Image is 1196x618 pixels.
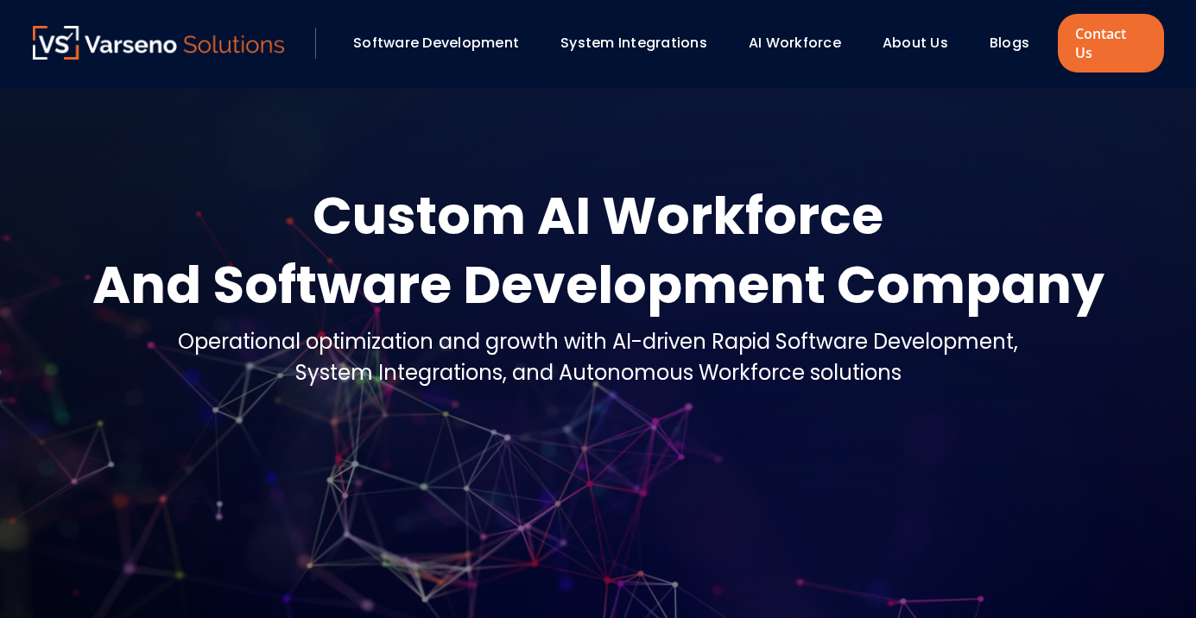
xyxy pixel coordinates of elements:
div: System Integrations [552,28,731,58]
a: About Us [883,33,948,53]
div: And Software Development Company [92,250,1104,319]
a: Contact Us [1058,14,1163,73]
div: About Us [874,28,972,58]
div: Custom AI Workforce [92,181,1104,250]
a: Blogs [990,33,1029,53]
div: AI Workforce [740,28,865,58]
div: Operational optimization and growth with AI-driven Rapid Software Development, [178,326,1018,357]
a: AI Workforce [749,33,841,53]
img: Varseno Solutions – Product Engineering & IT Services [33,26,285,60]
div: Blogs [981,28,1054,58]
a: System Integrations [560,33,707,53]
a: Software Development [353,33,519,53]
div: Software Development [345,28,543,58]
div: System Integrations, and Autonomous Workforce solutions [178,357,1018,388]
